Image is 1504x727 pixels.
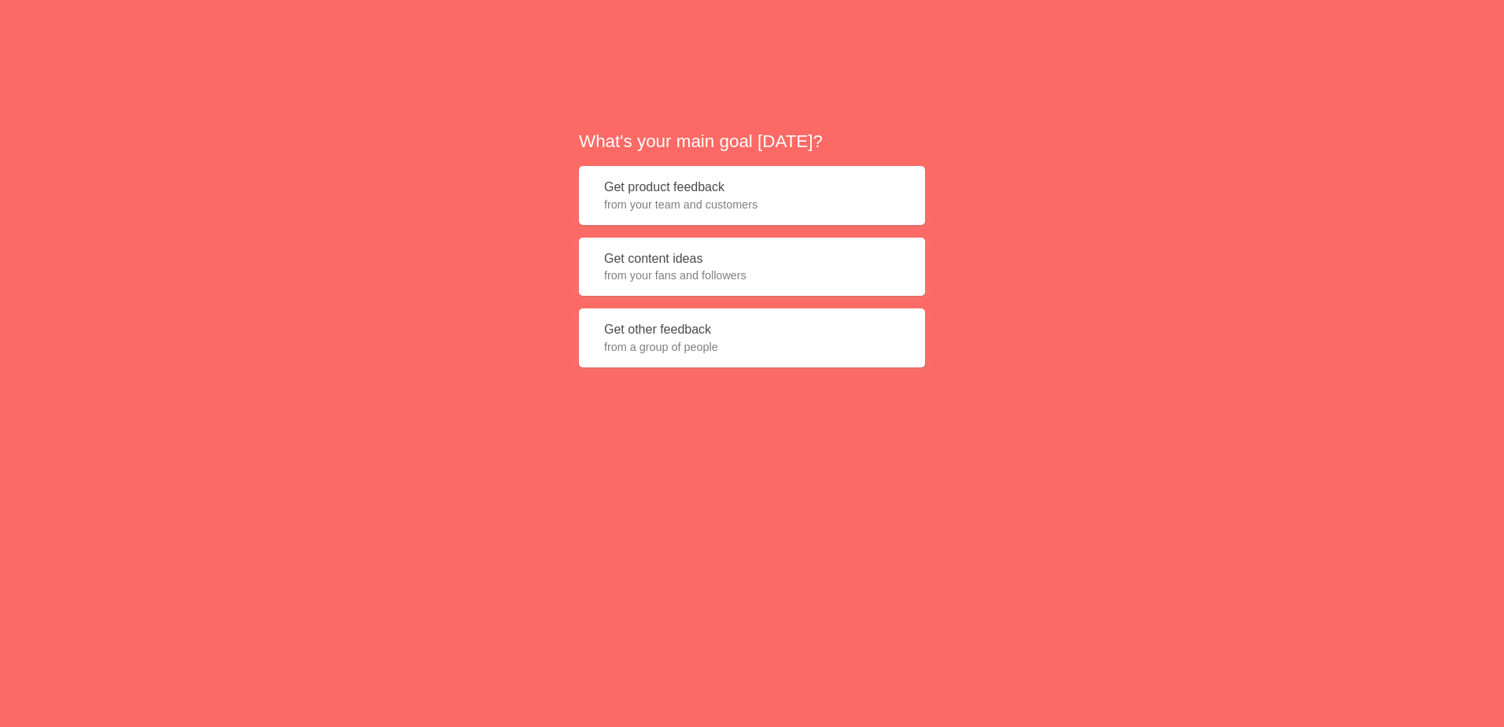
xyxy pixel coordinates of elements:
[579,238,925,297] button: Get content ideasfrom your fans and followers
[579,308,925,367] button: Get other feedbackfrom a group of people
[604,197,900,212] span: from your team and customers
[604,268,900,283] span: from your fans and followers
[579,129,925,153] h2: What's your main goal [DATE]?
[579,166,925,225] button: Get product feedbackfrom your team and customers
[604,339,900,355] span: from a group of people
